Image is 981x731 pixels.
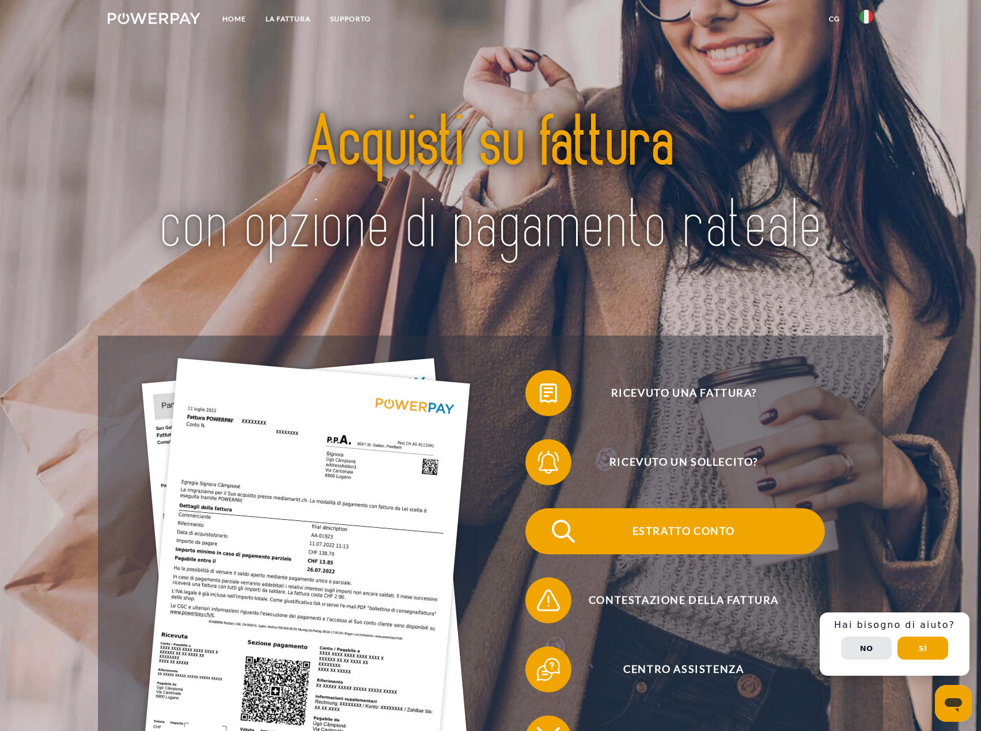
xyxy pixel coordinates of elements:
span: Ricevuto una fattura? [543,370,825,416]
button: Ricevuto un sollecito? [525,439,825,485]
button: Contestazione della fattura [525,577,825,623]
span: Ricevuto un sollecito? [543,439,825,485]
a: LA FATTURA [256,9,320,29]
img: qb_bell.svg [534,448,563,477]
span: Centro assistenza [543,646,825,692]
a: Home [213,9,256,29]
img: title-powerpay_it.svg [146,73,835,298]
div: Schnellhilfe [820,612,969,676]
iframe: Pulsante per aprire la finestra di messaggistica [935,685,972,722]
a: CG [819,9,850,29]
button: Ricevuto una fattura? [525,370,825,416]
img: qb_help.svg [534,655,563,684]
button: Estratto conto [525,508,825,554]
button: No [841,637,892,660]
img: logo-powerpay-white.svg [108,13,200,24]
button: Centro assistenza [525,646,825,692]
a: Supporto [320,9,381,29]
button: Sì [897,637,948,660]
span: Estratto conto [543,508,825,554]
img: qb_search.svg [549,517,578,546]
img: qb_warning.svg [534,586,563,615]
h3: Hai bisogno di aiuto? [827,619,963,631]
img: qb_bill.svg [534,379,563,408]
img: it [859,10,873,24]
span: Contestazione della fattura [543,577,825,623]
